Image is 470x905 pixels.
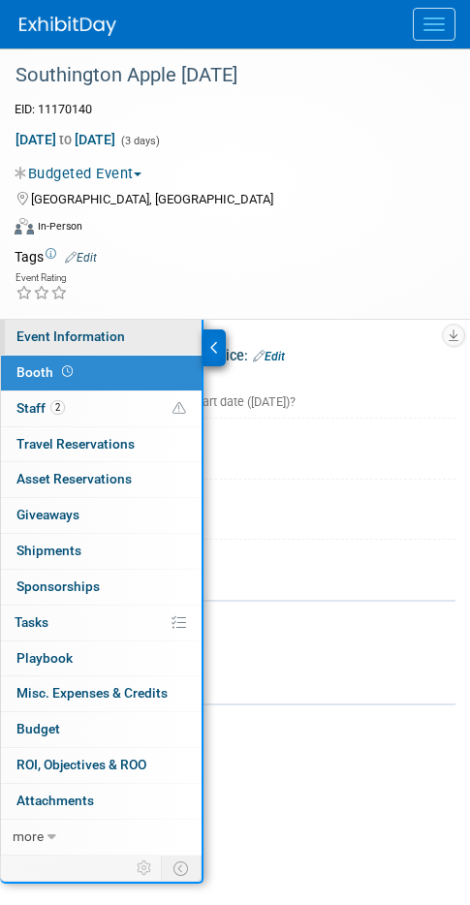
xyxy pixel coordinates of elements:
[9,58,431,93] div: Southington Apple [DATE]
[1,534,202,569] a: Shipments
[16,328,125,344] span: Event Information
[1,784,202,819] a: Attachments
[16,507,79,522] span: Giveaways
[1,356,202,390] a: Booth
[15,614,48,630] span: Tasks
[162,856,202,881] td: Toggle Event Tabs
[1,498,202,533] a: Giveaways
[58,364,77,379] span: Booth not reserved yet
[88,393,441,411] div: Ideally by: event start date ([DATE])?
[37,219,82,234] div: In-Person
[16,650,73,666] span: Playbook
[16,543,81,558] span: Shipments
[68,419,455,443] div: Booth Number:
[413,8,455,41] button: Menu
[59,616,455,638] div: Booth Services
[1,462,202,497] a: Asset Reservations
[16,685,168,701] span: Misc. Expenses & Credits
[16,400,65,416] span: Staff
[1,712,202,747] a: Budget
[1,606,202,640] a: Tasks
[31,192,273,206] span: [GEOGRAPHIC_DATA], [GEOGRAPHIC_DATA]
[56,132,75,147] span: to
[16,364,77,380] span: Booth
[1,676,202,711] a: Misc. Expenses & Credits
[253,350,285,363] a: Edit
[82,369,441,411] div: Need to Reserve
[16,721,60,736] span: Budget
[172,400,186,418] span: Potential Scheduling Conflict -- at least one attendee is tagged in another overlapping event.
[15,164,149,184] button: Budgeted Event
[19,16,116,36] img: ExhibitDay
[68,540,455,565] div: Booth Notes:
[65,251,97,265] a: Edit
[16,273,68,283] div: Event Rating
[13,828,44,844] span: more
[1,748,202,783] a: ROI, Objectives & ROO
[15,102,92,116] span: Event ID: 11170140
[68,480,455,504] div: Booth Size:
[1,427,202,462] a: Travel Reservations
[15,218,34,234] img: Format-Inperson.png
[50,400,65,415] span: 2
[16,793,94,808] span: Attachments
[1,320,202,355] a: Event Information
[16,471,132,486] span: Asset Reservations
[15,215,431,244] div: Event Format
[1,570,202,605] a: Sponsorships
[1,391,202,426] a: Staff2
[68,341,455,366] div: Booth Reservation & Invoice:
[16,436,135,452] span: Travel Reservations
[1,641,202,676] a: Playbook
[16,578,100,594] span: Sponsorships
[15,131,116,148] span: [DATE] [DATE]
[1,820,202,855] a: more
[119,135,160,147] span: (3 days)
[128,856,162,881] td: Personalize Event Tab Strip
[15,247,97,266] td: Tags
[16,757,146,772] span: ROI, Objectives & ROO
[82,441,441,471] div: 850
